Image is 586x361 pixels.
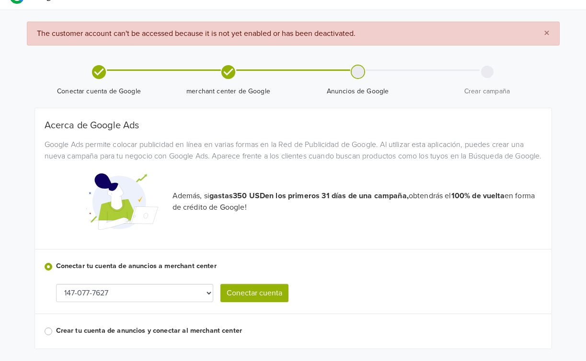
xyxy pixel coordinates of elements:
button: Close [534,22,559,45]
span: merchant center de Google [168,87,289,96]
span: The customer account can't be accessed because it is not yet enabled or has been deactivated. [37,29,356,38]
strong: gastas 350 USD en los primeros 31 días de una campaña, [209,191,409,201]
p: Además, si obtendrás el en forma de crédito de Google! [172,190,542,213]
img: Google Promotional Codes [86,166,158,237]
h5: Acerca de Google Ads [45,120,542,131]
span: Conectar cuenta de Google [38,87,160,96]
div: Google Ads permite colocar publicidad en línea en varias formas en la Red de Publicidad de Google... [37,139,549,162]
label: Crear tu cuenta de anuncios y conectar al merchant center [56,326,542,336]
button: Conectar cuenta [220,284,288,302]
span: × [544,26,550,40]
label: Conectar tu cuenta de anuncios a merchant center [56,261,542,271]
span: Crear campaña [426,87,548,96]
strong: 100% de vuelta [451,191,505,201]
span: Anuncios de Google [297,87,419,96]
